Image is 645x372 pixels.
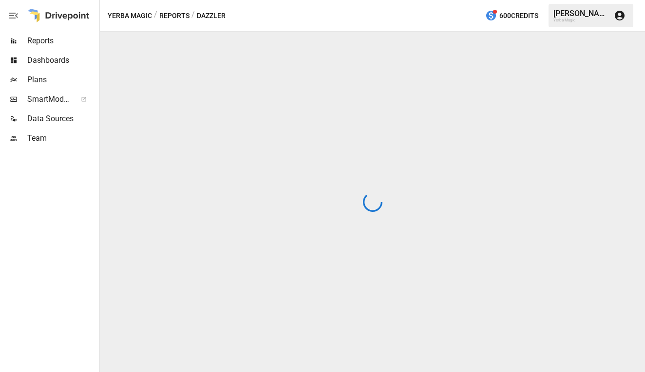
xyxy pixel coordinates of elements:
button: Reports [159,10,190,22]
div: / [191,10,195,22]
div: / [154,10,157,22]
span: 600 Credits [499,10,538,22]
span: Plans [27,74,97,86]
span: Team [27,132,97,144]
span: Data Sources [27,113,97,125]
button: Yerba Magic [108,10,152,22]
div: [PERSON_NAME] [553,9,608,18]
button: 600Credits [481,7,542,25]
span: Dashboards [27,55,97,66]
span: SmartModel [27,93,70,105]
span: ™ [70,92,76,104]
span: Reports [27,35,97,47]
div: Yerba Magic [553,18,608,22]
